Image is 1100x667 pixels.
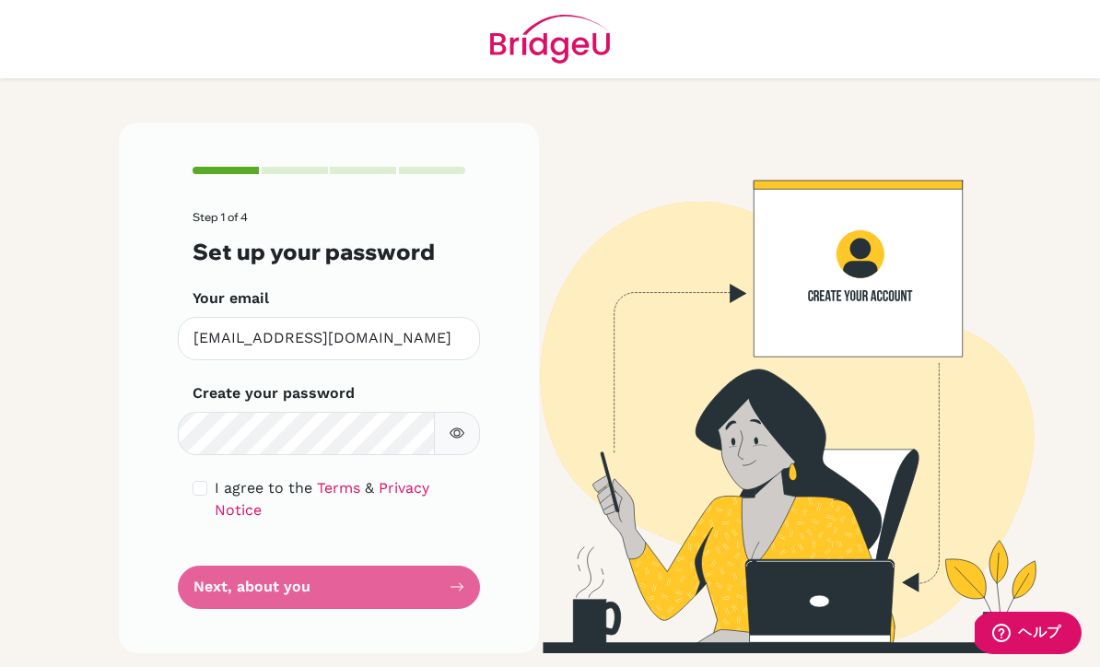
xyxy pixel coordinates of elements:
[193,287,269,310] label: Your email
[365,479,374,497] span: &
[215,479,312,497] span: I agree to the
[178,317,480,360] input: Insert your email*
[193,382,355,404] label: Create your password
[193,239,465,265] h3: Set up your password
[975,612,1082,658] iframe: ウィジェットを開いて詳しい情報を確認できます
[317,479,360,497] a: Terms
[193,210,248,224] span: Step 1 of 4
[215,479,429,519] a: Privacy Notice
